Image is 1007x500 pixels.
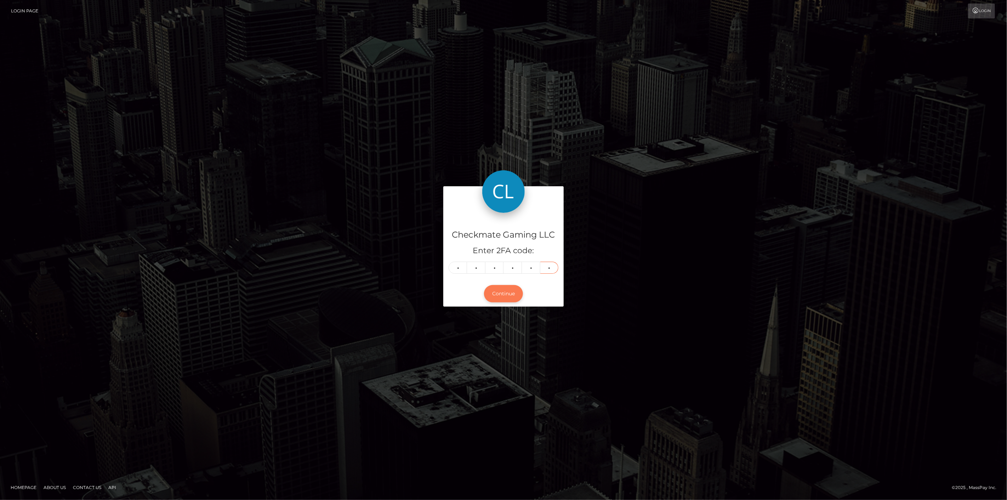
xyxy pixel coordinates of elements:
button: Continue [484,285,523,302]
a: Contact Us [70,482,104,493]
h4: Checkmate Gaming LLC [449,229,558,241]
h5: Enter 2FA code: [449,245,558,256]
div: © 2025 , MassPay Inc. [952,484,1002,492]
a: Login [968,4,995,18]
a: About Us [41,482,69,493]
a: Login Page [11,4,38,18]
img: Checkmate Gaming LLC [482,170,525,213]
a: API [106,482,119,493]
a: Homepage [8,482,39,493]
